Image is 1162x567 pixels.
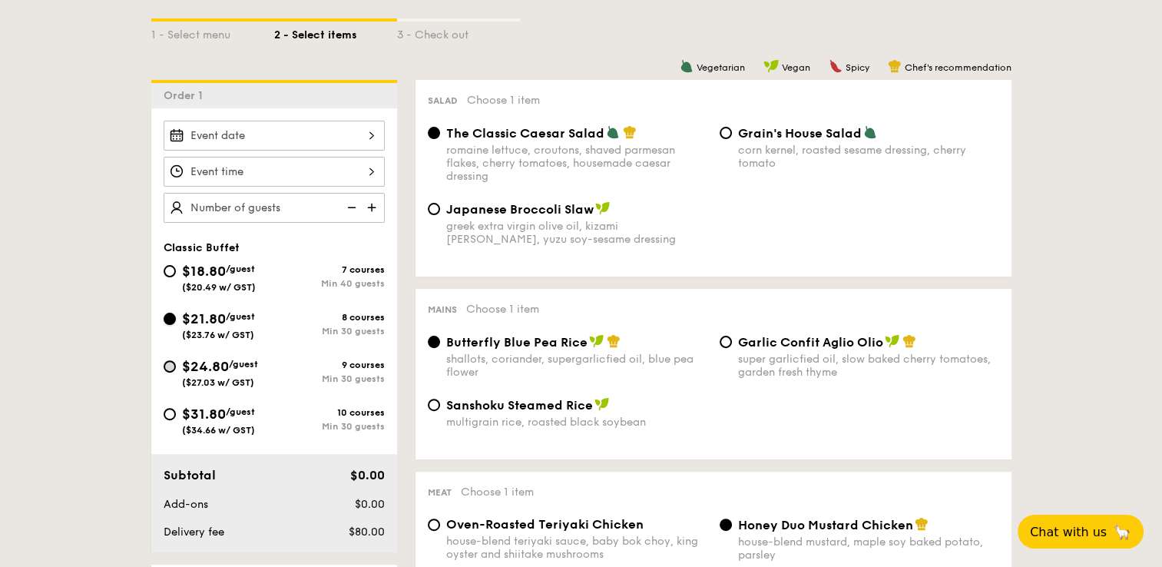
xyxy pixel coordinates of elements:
[428,95,458,106] span: Salad
[164,468,216,482] span: Subtotal
[446,535,707,561] div: house-blend teriyaki sauce, baby bok choy, king oyster and shiitake mushrooms
[428,127,440,139] input: The Classic Caesar Saladromaine lettuce, croutons, shaved parmesan flakes, cherry tomatoes, house...
[274,421,385,432] div: Min 30 guests
[182,330,254,340] span: ($23.76 w/ GST)
[428,304,457,315] span: Mains
[274,278,385,289] div: Min 40 guests
[348,526,384,539] span: $80.00
[164,241,240,254] span: Classic Buffet
[274,373,385,384] div: Min 30 guests
[738,518,913,532] span: Honey Duo Mustard Chicken
[738,126,862,141] span: Grain's House Salad
[446,126,604,141] span: The Classic Caesar Salad
[274,312,385,323] div: 8 courses
[428,203,440,215] input: Japanese Broccoli Slawgreek extra virgin olive oil, kizami [PERSON_NAME], yuzu soy-sesame dressing
[164,265,176,277] input: $18.80/guest($20.49 w/ GST)7 coursesMin 40 guests
[846,62,869,73] span: Spicy
[182,425,255,436] span: ($34.66 w/ GST)
[349,468,384,482] span: $0.00
[274,22,397,43] div: 2 - Select items
[446,335,588,350] span: Butterfly Blue Pea Rice
[461,486,534,499] span: Choose 1 item
[151,22,274,43] div: 1 - Select menu
[428,487,452,498] span: Meat
[274,360,385,370] div: 9 courses
[446,220,707,246] div: greek extra virgin olive oil, kizami [PERSON_NAME], yuzu soy-sesame dressing
[164,313,176,325] input: $21.80/guest($23.76 w/ GST)8 coursesMin 30 guests
[226,406,255,417] span: /guest
[226,311,255,322] span: /guest
[226,264,255,274] span: /guest
[738,144,999,170] div: corn kernel, roasted sesame dressing, cherry tomato
[274,264,385,275] div: 7 courses
[905,62,1011,73] span: Chef's recommendation
[915,517,929,531] img: icon-chef-hat.a58ddaea.svg
[607,334,621,348] img: icon-chef-hat.a58ddaea.svg
[763,59,779,73] img: icon-vegan.f8ff3823.svg
[182,358,229,375] span: $24.80
[339,193,362,222] img: icon-reduce.1d2dbef1.svg
[274,326,385,337] div: Min 30 guests
[446,416,707,429] div: multigrain rice, roasted black soybean
[164,157,385,187] input: Event time
[738,353,999,379] div: super garlicfied oil, slow baked cherry tomatoes, garden fresh thyme
[164,193,385,223] input: Number of guests
[182,377,254,388] span: ($27.03 w/ GST)
[397,22,520,43] div: 3 - Check out
[1018,515,1144,549] button: Chat with us🦙
[606,125,620,139] img: icon-vegetarian.fe4039eb.svg
[182,406,226,423] span: $31.80
[164,408,176,420] input: $31.80/guest($34.66 w/ GST)10 coursesMin 30 guests
[680,59,694,73] img: icon-vegetarian.fe4039eb.svg
[589,334,604,348] img: icon-vegan.f8ff3823.svg
[595,201,611,215] img: icon-vegan.f8ff3823.svg
[182,310,226,327] span: $21.80
[863,125,877,139] img: icon-vegetarian.fe4039eb.svg
[782,62,810,73] span: Vegan
[738,335,883,350] span: Garlic Confit Aglio Olio
[274,407,385,418] div: 10 courses
[229,359,258,370] span: /guest
[720,127,732,139] input: Grain's House Saladcorn kernel, roasted sesame dressing, cherry tomato
[720,336,732,348] input: Garlic Confit Aglio Oliosuper garlicfied oil, slow baked cherry tomatoes, garden fresh thyme
[446,353,707,379] div: shallots, coriander, supergarlicfied oil, blue pea flower
[1030,525,1107,539] span: Chat with us
[446,202,594,217] span: Japanese Broccoli Slaw
[720,519,732,531] input: Honey Duo Mustard Chickenhouse-blend mustard, maple soy baked potato, parsley
[829,59,843,73] img: icon-spicy.37a8142b.svg
[182,282,256,293] span: ($20.49 w/ GST)
[446,517,644,532] span: Oven-Roasted Teriyaki Chicken
[738,535,999,562] div: house-blend mustard, maple soy baked potato, parsley
[697,62,745,73] span: Vegetarian
[164,526,224,539] span: Delivery fee
[164,121,385,151] input: Event date
[428,519,440,531] input: Oven-Roasted Teriyaki Chickenhouse-blend teriyaki sauce, baby bok choy, king oyster and shiitake ...
[446,398,593,413] span: Sanshoku Steamed Rice
[164,498,208,511] span: Add-ons
[354,498,384,511] span: $0.00
[164,360,176,373] input: $24.80/guest($27.03 w/ GST)9 coursesMin 30 guests
[164,89,209,102] span: Order 1
[888,59,902,73] img: icon-chef-hat.a58ddaea.svg
[902,334,916,348] img: icon-chef-hat.a58ddaea.svg
[428,336,440,348] input: Butterfly Blue Pea Riceshallots, coriander, supergarlicfied oil, blue pea flower
[466,303,539,316] span: Choose 1 item
[182,263,226,280] span: $18.80
[428,399,440,411] input: Sanshoku Steamed Ricemultigrain rice, roasted black soybean
[594,397,610,411] img: icon-vegan.f8ff3823.svg
[623,125,637,139] img: icon-chef-hat.a58ddaea.svg
[446,144,707,183] div: romaine lettuce, croutons, shaved parmesan flakes, cherry tomatoes, housemade caesar dressing
[362,193,385,222] img: icon-add.58712e84.svg
[467,94,540,107] span: Choose 1 item
[885,334,900,348] img: icon-vegan.f8ff3823.svg
[1113,523,1131,541] span: 🦙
